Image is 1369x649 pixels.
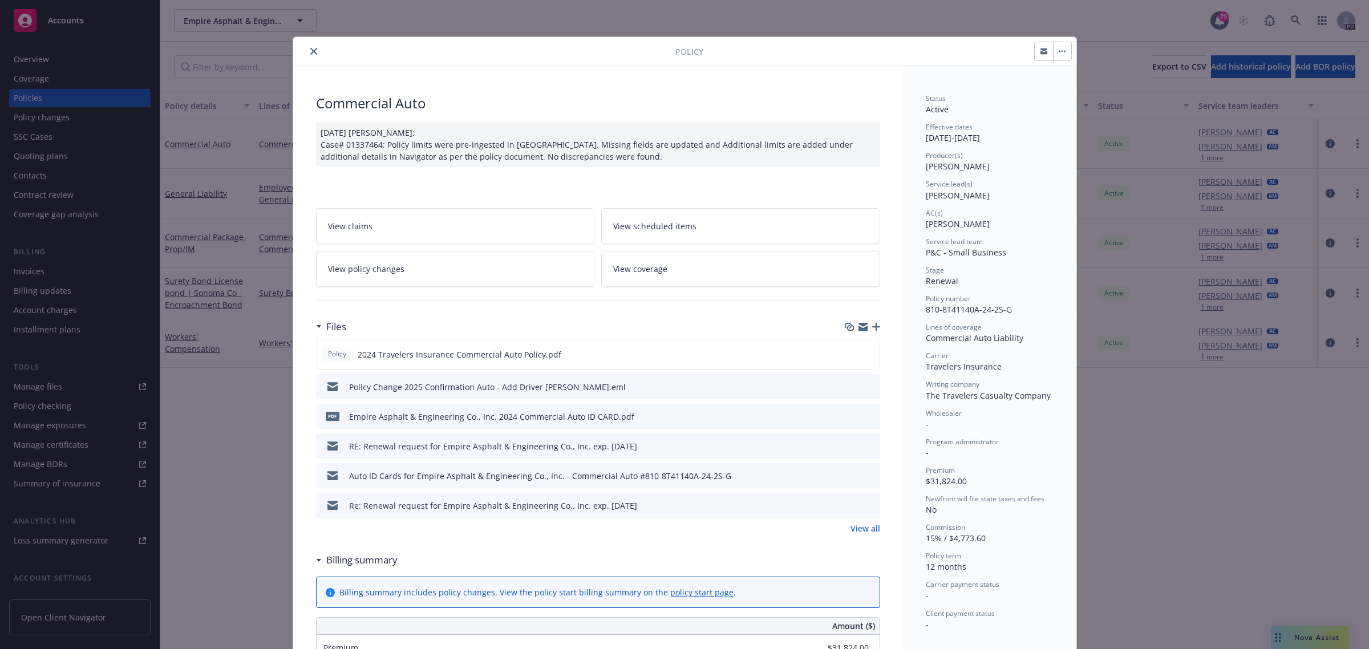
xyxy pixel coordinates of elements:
[926,494,1044,504] span: Newfront will file state taxes and fees
[316,319,346,334] div: Files
[926,94,946,103] span: Status
[926,237,983,246] span: Service lead team
[926,379,979,389] span: Writing company
[613,220,696,232] span: View scheduled items
[670,587,734,598] a: policy start page
[926,179,973,189] span: Service lead(s)
[349,470,731,482] div: Auto ID Cards for Empire Asphalt & Engineering Co., Inc. - Commercial Auto #810-8T41140A-24-2S-G
[926,122,1054,144] div: [DATE] - [DATE]
[926,561,966,572] span: 12 months
[926,351,949,360] span: Carrier
[326,319,346,334] h3: Files
[316,94,880,113] div: Commercial Auto
[349,381,626,393] div: Policy Change 2025 Confirmation Auto - Add Driver [PERSON_NAME].eml
[926,190,990,201] span: [PERSON_NAME]
[328,263,404,275] span: View policy changes
[847,500,856,512] button: download file
[926,294,971,303] span: Policy number
[316,208,595,244] a: View claims
[328,220,372,232] span: View claims
[926,533,986,543] span: 15% / $4,773.60
[926,161,990,172] span: [PERSON_NAME]
[926,322,982,332] span: Lines of coverage
[316,122,880,167] div: [DATE] [PERSON_NAME]: Case# 01337464: Policy limits were pre-ingested in [GEOGRAPHIC_DATA]. Missi...
[832,620,875,632] span: Amount ($)
[349,440,637,452] div: RE: Renewal request for Empire Asphalt & Engineering Co., Inc. exp. [DATE]
[926,332,1054,344] div: Commercial Auto Liability
[926,390,1051,401] span: The Travelers Casualty Company
[926,265,944,275] span: Stage
[349,500,637,512] div: Re: Renewal request for Empire Asphalt & Engineering Co., Inc. exp. [DATE]
[865,500,876,512] button: preview file
[613,263,667,275] span: View coverage
[865,440,876,452] button: preview file
[865,348,875,360] button: preview file
[601,251,880,287] a: View coverage
[847,470,856,482] button: download file
[349,411,634,423] div: Empire Asphalt & Engineering Co., Inc. 2024 Commercial Auto ID CARD.pdf
[926,437,999,447] span: Program administrator
[601,208,880,244] a: View scheduled items
[326,349,349,359] span: Policy
[926,465,955,475] span: Premium
[339,586,736,598] div: Billing summary includes policy changes. View the policy start billing summary on the .
[307,44,321,58] button: close
[926,551,961,561] span: Policy term
[926,590,929,601] span: -
[316,553,398,567] div: Billing summary
[926,247,1006,258] span: P&C - Small Business
[865,470,876,482] button: preview file
[847,440,856,452] button: download file
[326,412,339,420] span: pdf
[846,348,856,360] button: download file
[926,609,995,618] span: Client payment status
[865,411,876,423] button: preview file
[926,447,929,458] span: -
[926,419,929,429] span: -
[926,619,929,630] span: -
[847,381,856,393] button: download file
[926,218,990,229] span: [PERSON_NAME]
[926,151,963,160] span: Producer(s)
[926,408,962,418] span: Wholesaler
[850,522,880,534] a: View all
[926,104,949,115] span: Active
[926,122,973,132] span: Effective dates
[847,411,856,423] button: download file
[316,251,595,287] a: View policy changes
[326,553,398,567] h3: Billing summary
[358,348,561,360] span: 2024 Travelers Insurance Commercial Auto Policy.pdf
[926,476,967,486] span: $31,824.00
[926,504,937,515] span: No
[865,381,876,393] button: preview file
[675,46,703,58] span: Policy
[926,208,943,218] span: AC(s)
[926,361,1002,372] span: Travelers Insurance
[926,522,965,532] span: Commission
[926,579,999,589] span: Carrier payment status
[926,275,958,286] span: Renewal
[926,304,1012,315] span: 810-8T41140A-24-2S-G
